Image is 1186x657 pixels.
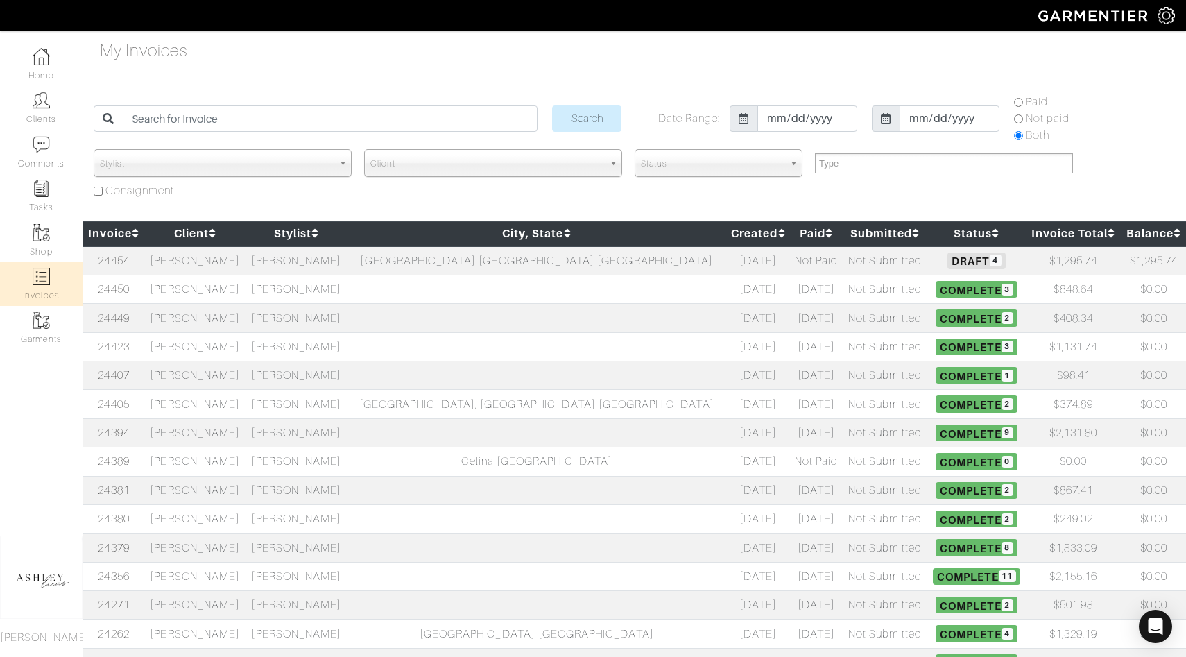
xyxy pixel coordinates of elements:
td: $2,155.16 [1026,562,1121,590]
td: [PERSON_NAME] [246,332,347,361]
a: 24449 [98,312,129,325]
td: [DATE] [726,447,790,476]
label: Date Range: [658,110,721,127]
img: orders-icon-0abe47150d42831381b5fb84f609e132dff9fe21cb692f30cb5eec754e2cba89.png [33,268,50,285]
span: Complete [936,281,1017,298]
td: $1,295.74 [1026,246,1121,275]
a: 24262 [98,628,129,640]
span: 3 [1002,341,1013,352]
span: 3 [1002,284,1013,296]
td: Not Submitted [843,361,927,390]
a: 24423 [98,341,129,353]
span: Complete [936,367,1017,384]
td: [PERSON_NAME] [246,304,347,332]
img: reminder-icon-8004d30b9f0a5d33ae49ab947aed9ed385cf756f9e5892f1edd6e32f2345188e.png [33,180,50,197]
td: [PERSON_NAME] [246,447,347,476]
div: Open Intercom Messenger [1139,610,1172,643]
td: $98.41 [1026,361,1121,390]
td: [DATE] [791,534,843,562]
td: [DATE] [791,275,843,303]
img: gear-icon-white-bd11855cb880d31180b6d7d6211b90ccbf57a29d726f0c71d8c61bd08dd39cc2.png [1158,7,1175,24]
td: [DATE] [791,304,843,332]
span: Complete [936,453,1017,470]
td: [DATE] [791,504,843,533]
td: [PERSON_NAME] [144,275,246,303]
td: $0.00 [1026,447,1121,476]
a: 24356 [98,570,129,583]
td: [PERSON_NAME] [144,418,246,447]
td: [DATE] [791,476,843,504]
span: 4 [990,255,1002,266]
td: [GEOGRAPHIC_DATA], [GEOGRAPHIC_DATA] [GEOGRAPHIC_DATA] [347,390,726,418]
td: [PERSON_NAME] [246,246,347,275]
label: Both [1026,127,1049,144]
td: Celina [GEOGRAPHIC_DATA] [347,447,726,476]
td: Not Submitted [843,304,927,332]
span: 1 [1002,370,1013,382]
td: [DATE] [726,620,790,648]
td: [PERSON_NAME] [144,534,246,562]
td: $848.64 [1026,275,1121,303]
td: Not Submitted [843,476,927,504]
td: $1,329.19 [1026,620,1121,648]
td: [GEOGRAPHIC_DATA] [GEOGRAPHIC_DATA] [GEOGRAPHIC_DATA] [347,246,726,275]
td: Not Submitted [843,275,927,303]
td: $0.00 [1121,476,1186,504]
td: [PERSON_NAME] [246,275,347,303]
a: Submitted [850,227,920,240]
a: 24379 [98,542,129,554]
a: Created [731,227,785,240]
td: [DATE] [726,332,790,361]
td: Not Submitted [843,620,927,648]
td: [PERSON_NAME] [144,246,246,275]
td: [DATE] [791,562,843,590]
span: 8 [1002,542,1013,554]
span: Complete [936,625,1017,642]
td: $2,131.80 [1026,418,1121,447]
td: [PERSON_NAME] [246,591,347,620]
td: $0.00 [1121,504,1186,533]
a: 24380 [98,513,129,525]
a: 24407 [98,369,129,382]
label: Paid [1026,94,1048,110]
td: $0.00 [1121,275,1186,303]
img: clients-icon-6bae9207a08558b7cb47a8932f037763ab4055f8c8b6bfacd5dc20c3e0201464.png [33,92,50,109]
a: 24405 [98,398,129,411]
span: Complete [936,395,1017,412]
img: garmentier-logo-header-white-b43fb05a5012e4ada735d5af1a66efaba907eab6374d6393d1fbf88cb4ef424d.png [1031,3,1158,28]
a: Balance [1126,227,1181,240]
img: dashboard-icon-dbcd8f5a0b271acd01030246c82b418ddd0df26cd7fceb0bd07c9910d44c42f6.png [33,48,50,65]
td: [DATE] [791,361,843,390]
a: 24381 [98,484,129,497]
span: 9 [1002,427,1013,439]
a: Paid [800,227,833,240]
td: $0.00 [1121,447,1186,476]
td: [PERSON_NAME] [144,476,246,504]
td: [DATE] [791,591,843,620]
td: Not Submitted [843,504,927,533]
td: $0.00 [1121,390,1186,418]
td: Not Paid [791,447,843,476]
td: Not Submitted [843,390,927,418]
span: 2 [1002,398,1013,410]
td: Not Submitted [843,332,927,361]
span: 2 [1002,513,1013,525]
td: [DATE] [726,361,790,390]
a: 24454 [98,255,129,267]
td: [DATE] [791,620,843,648]
td: $374.89 [1026,390,1121,418]
td: Not Submitted [843,562,927,590]
td: [PERSON_NAME] [144,304,246,332]
a: Invoice [88,227,139,240]
img: garments-icon-b7da505a4dc4fd61783c78ac3ca0ef83fa9d6f193b1c9dc38574b1d14d53ca28.png [33,312,50,329]
td: $408.34 [1026,304,1121,332]
input: Search [552,105,621,132]
td: [PERSON_NAME] [246,390,347,418]
span: Complete [936,511,1017,527]
h4: My Invoices [100,41,188,61]
label: Consignment [105,182,175,199]
a: Client [174,227,216,240]
span: 4 [1002,628,1013,640]
td: $501.98 [1026,591,1121,620]
a: 24450 [98,283,129,296]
